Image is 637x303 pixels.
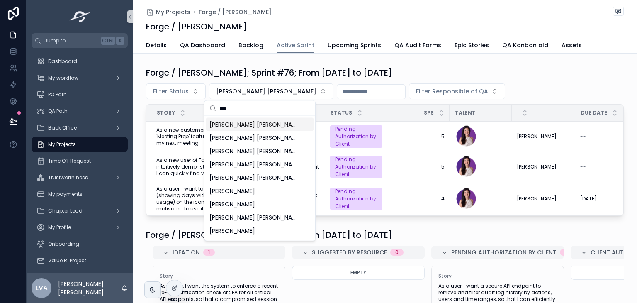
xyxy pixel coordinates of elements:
[517,133,557,140] span: [PERSON_NAME]
[44,37,98,44] span: Jump to...
[173,248,200,257] span: Ideation
[580,164,632,170] a: --
[517,195,557,202] span: [PERSON_NAME]
[32,71,128,86] a: My workflow
[392,133,445,140] span: 5
[580,133,586,140] span: --
[562,41,582,49] span: Assets
[330,125,382,148] a: Pending Authorization by Client
[180,38,225,54] a: QA Dashboard
[455,110,476,116] span: Talent
[153,87,189,95] span: Filter Status
[146,8,190,16] a: My Projects
[517,164,570,170] a: [PERSON_NAME]
[48,257,86,264] span: Value R. Project
[581,110,607,116] span: Due Date
[208,249,210,256] div: 1
[204,116,315,241] div: Suggestions
[209,160,300,169] span: [PERSON_NAME] [PERSON_NAME]
[209,120,300,129] span: [PERSON_NAME] [PERSON_NAME]
[146,41,167,49] span: Details
[209,83,333,99] button: Select Button
[238,41,263,49] span: Backlog
[27,48,133,273] div: scrollable content
[32,104,128,119] a: QA Path
[335,156,377,178] div: Pending Authorization by Client
[580,195,597,202] span: [DATE]
[48,158,91,164] span: Time Off Request
[48,75,78,81] span: My workflow
[156,127,320,147] span: As a new customer of Forge, I want to understand how the 'Meeting Prep' feature works, so that I ...
[580,195,632,202] a: [DATE]
[209,134,300,142] span: [PERSON_NAME] [PERSON_NAME]
[328,38,381,54] a: Upcoming Sprints
[312,248,387,257] span: Suggested by Resource
[277,41,314,49] span: Active Sprint
[517,195,570,202] a: [PERSON_NAME]
[238,38,263,54] a: Backlog
[394,41,441,49] span: QA Audit Forms
[32,253,128,268] a: Value R. Project
[335,188,377,210] div: Pending Authorization by Client
[48,208,83,214] span: Chapter Lead
[32,137,128,152] a: My Projects
[209,147,300,155] span: [PERSON_NAME] [PERSON_NAME]
[455,38,489,54] a: Epic Stories
[48,224,71,231] span: My Profile
[101,37,115,45] span: Ctrl
[156,186,320,212] a: As a user, I want to easily view my weekly usage streak status (showing days without use, weeks w...
[48,141,76,148] span: My Projects
[146,67,392,78] h1: Forge / [PERSON_NAME]; Sprint #76; From [DATE] to [DATE]
[157,110,175,116] span: Story
[48,125,77,131] span: Back Office
[36,283,48,293] span: LVA
[32,54,128,69] a: Dashboard
[409,83,505,99] button: Select Button
[199,8,272,16] a: Forge / [PERSON_NAME]
[48,241,79,247] span: Onboarding
[156,8,190,16] span: My Projects
[48,174,88,181] span: Trustworthiness
[502,41,548,49] span: QA Kanban old
[328,41,381,49] span: Upcoming Sprints
[277,38,314,54] a: Active Sprint
[331,110,352,116] span: Status
[67,10,93,23] img: App logo
[209,200,255,208] span: [PERSON_NAME]
[335,125,377,148] div: Pending Authorization by Client
[350,269,366,276] span: Empty
[180,41,225,49] span: QA Dashboard
[209,187,255,195] span: [PERSON_NAME]
[48,58,77,65] span: Dashboard
[32,187,128,202] a: My payments
[32,120,128,135] a: Back Office
[580,164,586,170] span: --
[146,38,167,54] a: Details
[209,240,255,248] span: [PERSON_NAME]
[32,87,128,102] a: PO Path
[32,170,128,185] a: Trustworthiness
[209,227,255,235] span: [PERSON_NAME]
[117,37,124,44] span: K
[424,110,434,116] span: SPs
[146,229,392,241] h1: Forge / [PERSON_NAME]; Sprint #76; From [DATE] to [DATE]
[160,273,278,279] span: Story
[32,203,128,218] a: Chapter Lead
[392,164,445,170] a: 5
[156,157,320,177] a: As a new user of Forge, I want the onboarding process to intuitively demonstrate how to use the C...
[146,83,206,99] button: Select Button
[580,133,632,140] a: --
[32,237,128,252] a: Onboarding
[502,38,548,54] a: QA Kanban old
[209,213,300,222] span: [PERSON_NAME] [PERSON_NAME]
[438,273,557,279] span: Story
[392,195,445,202] a: 4
[58,280,121,296] p: [PERSON_NAME] [PERSON_NAME]
[48,91,67,98] span: PO Path
[517,133,570,140] a: [PERSON_NAME]
[395,249,399,256] div: 0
